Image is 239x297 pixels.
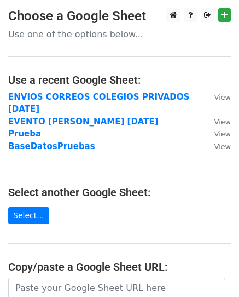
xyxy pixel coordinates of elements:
[8,186,231,199] h4: Select another Google Sheet:
[214,142,231,151] small: View
[8,8,231,24] h3: Choose a Google Sheet
[214,130,231,138] small: View
[8,141,95,151] a: BaseDatosPruebas
[203,141,231,151] a: View
[8,260,231,273] h4: Copy/paste a Google Sheet URL:
[8,117,159,127] a: EVENTO [PERSON_NAME] [DATE]
[8,129,41,139] a: Prueba
[203,92,231,102] a: View
[203,129,231,139] a: View
[8,73,231,87] h4: Use a recent Google Sheet:
[203,117,231,127] a: View
[214,93,231,101] small: View
[214,118,231,126] small: View
[8,207,49,224] a: Select...
[8,28,231,40] p: Use one of the options below...
[8,92,189,115] a: ENVIOS CORREOS COLEGIOS PRIVADOS [DATE]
